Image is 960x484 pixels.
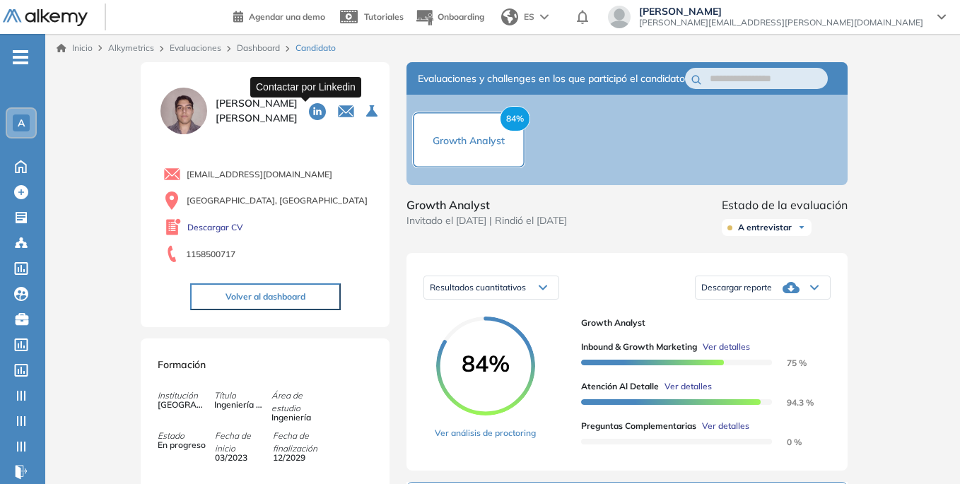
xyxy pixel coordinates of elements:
[797,223,806,232] img: Ícono de flecha
[158,439,206,451] span: En progreso
[696,420,749,432] button: Ver detalles
[581,420,696,432] span: Preguntas complementarias
[214,399,262,411] span: Ingeniería en Informática
[770,358,807,368] span: 75 %
[770,397,814,408] span: 94.3 %
[524,11,534,23] span: ES
[581,317,819,329] span: Growth Analyst
[187,194,368,207] span: [GEOGRAPHIC_DATA], [GEOGRAPHIC_DATA]
[13,56,28,59] i: -
[108,42,154,53] span: Alkymetrics
[722,196,848,213] span: Estado de la evaluación
[273,430,329,455] span: Fecha de finalización
[501,8,518,25] img: world
[500,106,530,131] span: 84%
[406,196,567,213] span: Growth Analyst
[701,282,772,293] span: Descargar reporte
[435,427,536,439] a: Ver análisis de proctoring
[233,7,325,24] a: Agendar una demo
[158,430,214,442] span: Estado
[271,411,320,424] span: Ingeniería
[540,14,549,20] img: arrow
[639,6,923,17] span: [PERSON_NAME]
[639,17,923,28] span: [PERSON_NAME][EMAIL_ADDRESS][PERSON_NAME][DOMAIN_NAME]
[889,416,960,484] div: Widget de chat
[216,96,298,126] span: [PERSON_NAME] [PERSON_NAME]
[187,168,332,181] span: [EMAIL_ADDRESS][DOMAIN_NAME]
[215,430,271,455] span: Fecha de inicio
[271,389,328,415] span: Área de estudio
[665,380,712,393] span: Ver detalles
[581,341,697,353] span: Inbound & Growth Marketing
[215,451,263,464] span: 03/2023
[158,358,206,371] span: Formación
[436,352,535,374] span: 84%
[770,437,802,447] span: 0 %
[430,282,526,293] span: Resultados cuantitativos
[364,11,404,22] span: Tutoriales
[438,11,484,22] span: Onboarding
[581,380,659,393] span: Atención al Detalle
[273,451,321,464] span: 12/2029
[295,42,336,54] span: Candidato
[703,341,750,353] span: Ver detalles
[250,77,361,98] div: Contactar por Linkedin
[406,213,567,228] span: Invitado el [DATE] | Rindió el [DATE]
[889,416,960,484] iframe: Chat Widget
[214,389,271,402] span: Título
[187,221,243,234] a: Descargar CV
[249,11,325,22] span: Agendar una demo
[738,222,792,233] span: A entrevistar
[697,341,750,353] button: Ver detalles
[415,2,484,33] button: Onboarding
[433,134,505,147] span: Growth Analyst
[659,380,712,393] button: Ver detalles
[158,85,210,137] img: PROFILE_MENU_LOGO_USER
[237,42,280,53] a: Dashboard
[418,71,685,86] span: Evaluaciones y challenges en los que participó el candidato
[702,420,749,432] span: Ver detalles
[18,117,25,129] span: A
[158,399,206,411] span: [GEOGRAPHIC_DATA]
[57,42,93,54] a: Inicio
[170,42,221,53] a: Evaluaciones
[3,9,88,27] img: Logo
[186,248,235,261] span: 1158500717
[158,389,214,402] span: Institución
[190,283,341,310] button: Volver al dashboard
